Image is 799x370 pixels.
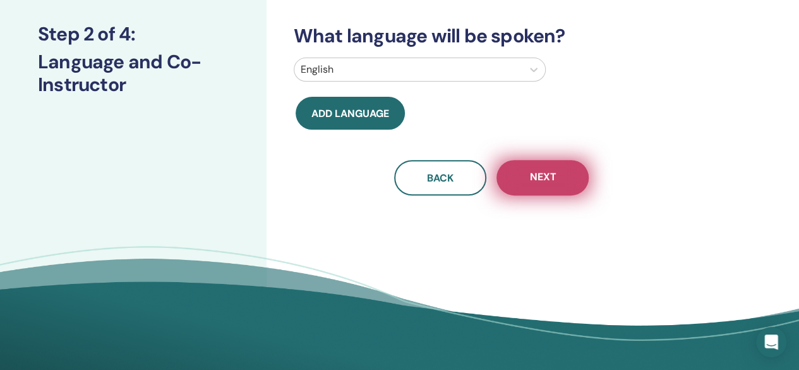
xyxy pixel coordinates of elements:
[756,327,786,357] div: Open Intercom Messenger
[427,171,454,185] span: Back
[38,23,229,46] h3: Step 2 of 4 :
[38,51,229,96] h3: Language and Co-Instructor
[311,107,389,120] span: Add language
[496,160,589,195] button: Next
[296,97,405,130] button: Add language
[286,25,697,47] h3: What language will be spoken?
[394,160,486,195] button: Back
[529,170,556,186] span: Next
